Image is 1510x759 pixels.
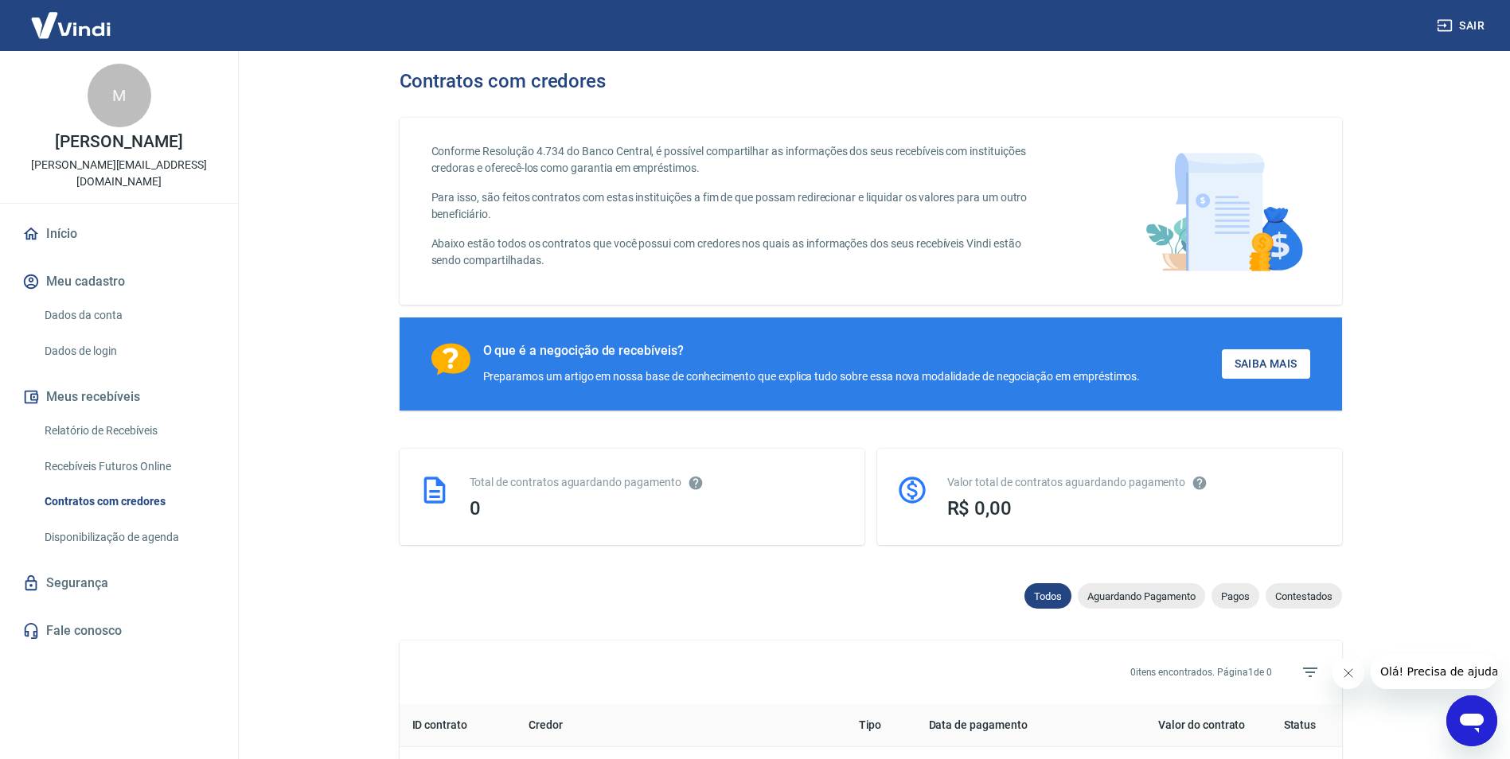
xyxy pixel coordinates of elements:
[1212,590,1259,602] span: Pagos
[1024,590,1071,602] span: Todos
[1434,11,1491,41] button: Sair
[1266,590,1342,602] span: Contestados
[431,143,1047,177] p: Conforme Resolução 4.734 do Banco Central, é possível compartilhar as informações dos seus recebí...
[1137,143,1310,279] img: main-image.9f1869c469d712ad33ce.png
[947,474,1323,491] div: Valor total de contratos aguardando pagamento
[38,415,219,447] a: Relatório de Recebíveis
[38,335,219,368] a: Dados de login
[916,704,1096,747] th: Data de pagamento
[19,216,219,251] a: Início
[1371,654,1497,689] iframe: Mensagem da empresa
[1332,657,1364,689] iframe: Fechar mensagem
[38,299,219,332] a: Dados da conta
[1222,349,1310,379] a: Saiba Mais
[846,704,916,747] th: Tipo
[1291,653,1329,691] span: Filtros
[483,368,1141,385] div: Preparamos um artigo em nossa base de conhecimento que explica tudo sobre essa nova modalidade de...
[400,704,517,747] th: ID contrato
[470,474,845,491] div: Total de contratos aguardando pagamento
[38,521,219,554] a: Disponibilização de agenda
[1024,583,1071,609] div: Todos
[1095,704,1258,747] th: Valor do contrato
[13,157,225,190] p: [PERSON_NAME][EMAIL_ADDRESS][DOMAIN_NAME]
[19,613,219,648] a: Fale conosco
[516,704,845,747] th: Credor
[1130,665,1272,679] p: 0 itens encontrados. Página 1 de 0
[1078,590,1205,602] span: Aguardando Pagamento
[431,189,1047,223] p: Para isso, são feitos contratos com estas instituições a fim de que possam redirecionar e liquida...
[483,343,1141,359] div: O que é a negocição de recebíveis?
[1266,583,1342,609] div: Contestados
[1258,704,1341,747] th: Status
[470,497,845,520] div: 0
[431,235,1047,269] p: Abaixo estão todos os contratos que você possui com credores nos quais as informações dos seus re...
[947,497,1013,520] span: R$ 0,00
[19,1,123,49] img: Vindi
[431,343,470,376] img: Ícone com um ponto de interrogação.
[19,566,219,601] a: Segurança
[19,264,219,299] button: Meu cadastro
[88,64,151,127] div: M
[38,485,219,518] a: Contratos com credores
[1192,475,1208,491] svg: O valor comprometido não se refere a pagamentos pendentes na Vindi e sim como garantia a outras i...
[1446,695,1497,746] iframe: Botão para abrir a janela de mensagens
[1212,583,1259,609] div: Pagos
[19,379,219,415] button: Meus recebíveis
[688,475,704,491] svg: Esses contratos não se referem à Vindi, mas sim a outras instituições.
[400,70,607,92] h3: Contratos com credores
[1078,583,1205,609] div: Aguardando Pagamento
[55,134,182,150] p: [PERSON_NAME]
[38,450,219,483] a: Recebíveis Futuros Online
[10,11,134,24] span: Olá! Precisa de ajuda?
